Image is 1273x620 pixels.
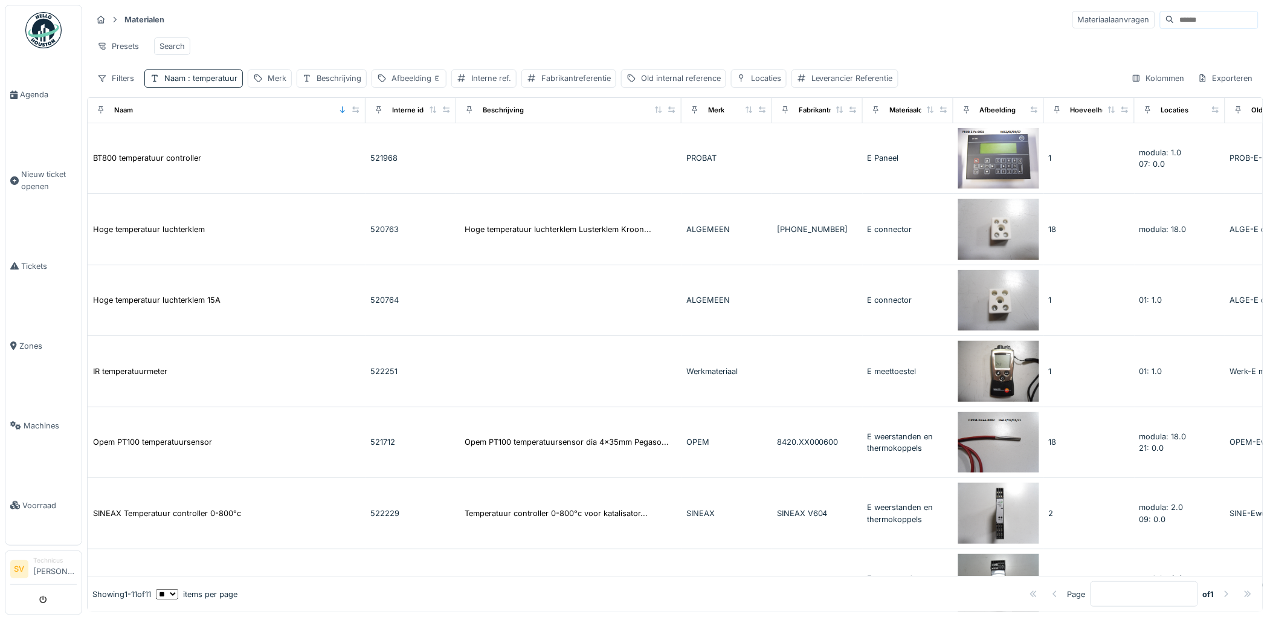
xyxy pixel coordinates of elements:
div: Werkmateriaal [686,366,767,377]
div: Hoge temperatuur luchterklem [93,224,205,235]
span: modula: 18.0 [1139,432,1187,441]
div: PROBAT [686,152,767,164]
div: Interne identificator [392,105,457,115]
img: Hoge temperatuur luchterklem 15A [958,270,1039,331]
div: Beschrijving [483,105,524,115]
div: Filters [92,69,140,87]
div: ALGEMEEN [686,294,767,306]
div: Kolommen [1126,69,1190,87]
div: E connector [868,224,949,235]
div: 1 [1049,152,1130,164]
div: SINEAX Temperatuur controller 0-800°c [93,508,241,519]
a: Zones [5,306,82,386]
div: Old internal reference [641,73,721,84]
div: Hoge temperatuur luchterklem 15A [93,294,221,306]
div: E meettoestel [868,366,949,377]
div: 1 [1049,294,1130,306]
span: Tickets [21,260,77,272]
div: Opem PT100 temperatuursensor dia 4x35mm Pegaso... [465,436,669,448]
span: 01: 1.0 [1139,367,1162,376]
span: 09: 0.0 [1139,515,1166,524]
div: Merk [268,73,286,84]
a: Voorraad [5,465,82,545]
img: Hoge temperatuur luchterklem [958,199,1039,260]
a: SV Technicus[PERSON_NAME] [10,556,77,585]
div: 521712 [370,436,451,448]
div: Materiaalaanvragen [1072,11,1155,28]
span: Nieuw ticket openen [21,169,77,192]
li: SV [10,560,28,578]
span: Voorraad [22,500,77,511]
div: Page [1068,589,1086,600]
div: Search [160,40,185,52]
img: Badge_color-CXgf-gQk.svg [25,12,62,48]
div: ALGEMEEN [686,224,767,235]
span: Zones [19,340,77,352]
img: SINEAX Temperatuur controller VC603 brander1 U15 VC603 [958,554,1039,615]
span: modula: 1.0 [1139,148,1182,157]
div: 520763 [370,224,451,235]
div: E weerstanden en thermokoppels [868,431,949,454]
div: E connector [868,294,949,306]
div: 18 [1049,224,1130,235]
div: Beschrijving [317,73,361,84]
div: 2 [1049,508,1130,519]
div: Locaties [751,73,781,84]
span: Machines [24,420,77,431]
strong: Materialen [120,14,169,25]
div: OPEM [686,436,767,448]
a: Machines [5,386,82,465]
div: BT800 temperatuur controller [93,152,201,164]
li: [PERSON_NAME] [33,556,77,582]
span: Agenda [20,89,77,100]
div: Temperatuur controller 0-800°c voor katalisator... [465,508,648,519]
div: Interne ref. [471,73,511,84]
span: 01: 1.0 [1139,295,1162,305]
img: IR temperatuurmeter [958,341,1039,402]
span: modula: 18.0 [1139,225,1187,234]
div: E weerstanden en thermokoppels [868,502,949,525]
div: 520764 [370,294,451,306]
div: [PHONE_NUMBER] [777,224,858,235]
div: 18 [1049,436,1130,448]
div: SINEAX [686,508,767,519]
a: Agenda [5,55,82,135]
span: 07: 0.0 [1139,160,1165,169]
div: Hoeveelheid [1071,105,1113,115]
span: modula: 2.0 [1139,503,1184,512]
div: Leverancier Referentie [811,73,893,84]
div: Materiaalcategorie [889,105,950,115]
div: 522251 [370,366,451,377]
div: Naam [164,73,237,84]
div: Fabrikantreferentie [541,73,611,84]
div: Locaties [1161,105,1189,115]
div: IR temperatuurmeter [93,366,167,377]
span: : temperatuur [185,74,237,83]
div: 1 [1049,366,1130,377]
div: Merk [708,105,724,115]
img: BT800 temperatuur controller [958,128,1039,189]
div: Naam [114,105,133,115]
div: 522229 [370,508,451,519]
a: Nieuw ticket openen [5,135,82,226]
a: Tickets [5,226,82,306]
span: modula: 2.0 [1139,574,1184,583]
div: Opem PT100 temperatuursensor [93,436,212,448]
div: 8420.XX000600 [777,436,858,448]
div: E Paneel [868,152,949,164]
img: SINEAX Temperatuur controller 0-800°c [958,483,1039,544]
span: 21: 0.0 [1139,444,1164,453]
div: Technicus [33,556,77,565]
div: Afbeelding [392,73,441,84]
div: Afbeelding [980,105,1016,115]
div: 521968 [370,152,451,164]
div: Showing 1 - 11 of 11 [92,589,151,600]
div: items per page [156,589,237,600]
div: SINEAX V604 [777,508,858,519]
div: Hoge temperatuur luchterklem Lusterklem Kroon... [465,224,651,235]
div: Exporteren [1193,69,1258,87]
div: Presets [92,37,144,55]
div: E weerstanden en thermokoppels [868,573,949,596]
img: Opem PT100 temperatuursensor [958,412,1039,473]
div: Fabrikantreferentie [799,105,862,115]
